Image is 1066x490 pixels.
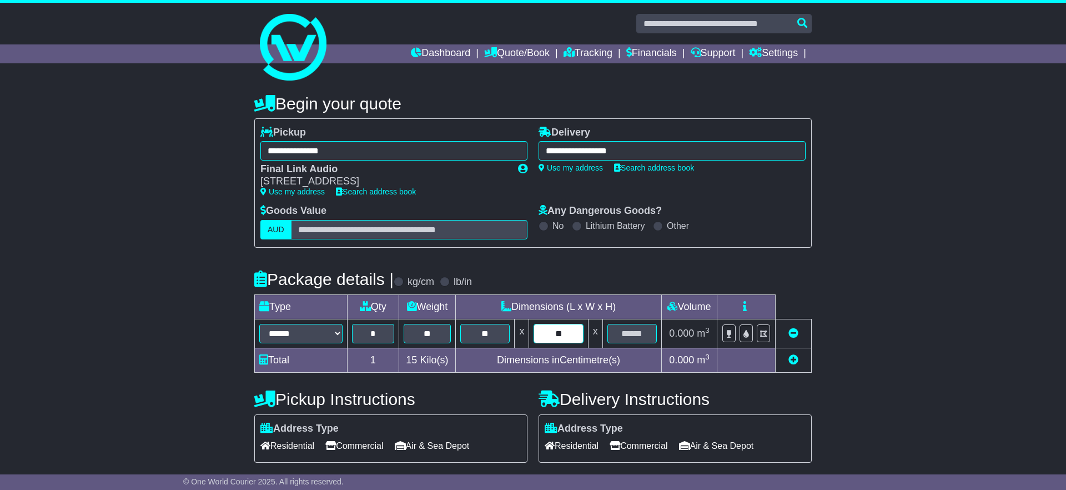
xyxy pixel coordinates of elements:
[705,326,710,334] sup: 3
[408,276,434,288] label: kg/cm
[399,348,456,372] td: Kilo(s)
[254,390,527,408] h4: Pickup Instructions
[456,348,662,372] td: Dimensions in Centimetre(s)
[749,44,798,63] a: Settings
[669,328,694,339] span: 0.000
[255,294,348,319] td: Type
[545,423,623,435] label: Address Type
[564,44,612,63] a: Tracking
[539,390,812,408] h4: Delivery Instructions
[588,319,602,348] td: x
[788,354,798,366] a: Add new item
[260,423,339,435] label: Address Type
[539,163,603,172] a: Use my address
[255,348,348,372] td: Total
[626,44,677,63] a: Financials
[788,328,798,339] a: Remove this item
[691,44,736,63] a: Support
[545,437,599,454] span: Residential
[395,437,470,454] span: Air & Sea Depot
[697,354,710,366] span: m
[661,294,717,319] td: Volume
[456,294,662,319] td: Dimensions (L x W x H)
[669,354,694,366] span: 0.000
[399,294,456,319] td: Weight
[260,163,507,176] div: Final Link Audio
[183,477,344,486] span: © One World Courier 2025. All rights reserved.
[260,187,325,196] a: Use my address
[411,44,470,63] a: Dashboard
[484,44,550,63] a: Quote/Book
[705,353,710,361] sup: 3
[336,187,416,196] a: Search address book
[260,205,326,217] label: Goods Value
[539,127,590,139] label: Delivery
[254,270,394,288] h4: Package details |
[260,437,314,454] span: Residential
[539,205,662,217] label: Any Dangerous Goods?
[697,328,710,339] span: m
[254,94,812,113] h4: Begin your quote
[610,437,667,454] span: Commercial
[325,437,383,454] span: Commercial
[614,163,694,172] a: Search address book
[454,276,472,288] label: lb/in
[260,176,507,188] div: [STREET_ADDRESS]
[679,437,754,454] span: Air & Sea Depot
[260,220,291,239] label: AUD
[348,348,399,372] td: 1
[515,319,529,348] td: x
[552,221,564,231] label: No
[348,294,399,319] td: Qty
[260,127,306,139] label: Pickup
[667,221,689,231] label: Other
[406,354,417,366] span: 15
[586,221,645,231] label: Lithium Battery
